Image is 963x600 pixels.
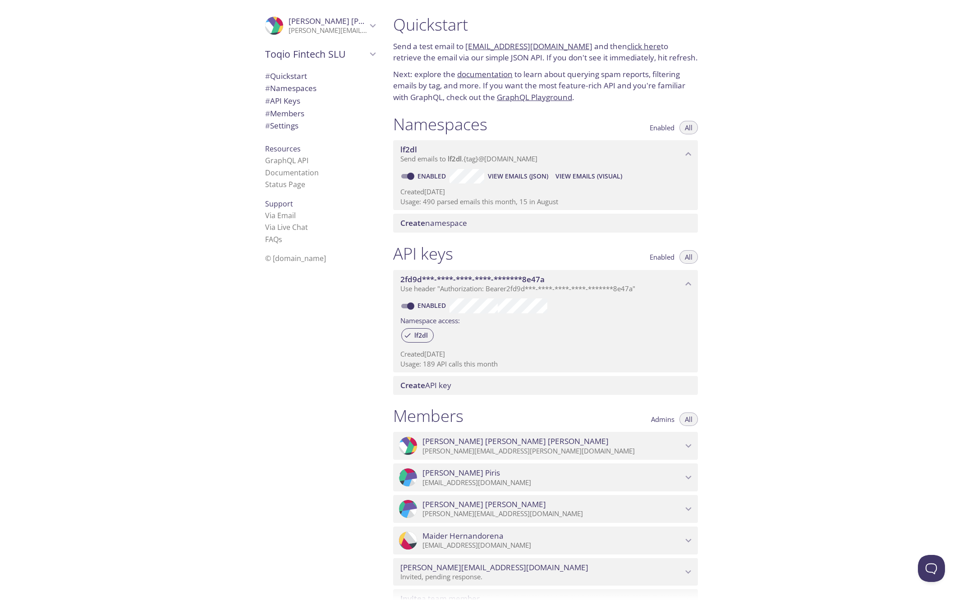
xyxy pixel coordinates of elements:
span: Members [265,108,304,119]
div: Carlos Piris [393,463,698,491]
span: namespace [400,218,467,228]
a: GraphQL Playground [497,92,572,102]
div: Joel Arrechea Turro [393,432,698,460]
div: lf2dl namespace [393,140,698,168]
button: Enabled [644,121,680,134]
p: [PERSON_NAME][EMAIL_ADDRESS][PERSON_NAME][DOMAIN_NAME] [289,26,367,35]
span: View Emails (JSON) [488,171,548,182]
h1: API keys [393,243,453,264]
span: Create [400,218,425,228]
p: [EMAIL_ADDRESS][DOMAIN_NAME] [422,541,683,550]
span: lf2dl [409,331,433,339]
p: Invited, pending response. [400,573,683,582]
div: Create API Key [393,376,698,395]
p: Next: explore the to learn about querying spam reports, filtering emails by tag, and more. If you... [393,69,698,103]
span: Settings [265,120,298,131]
div: Garcia-Berro Molero [393,495,698,523]
a: FAQ [265,234,282,244]
div: API Keys [258,95,382,107]
div: Maider Hernandorena [393,527,698,554]
span: # [265,83,270,93]
span: # [265,96,270,106]
span: # [265,71,270,81]
span: [PERSON_NAME] [PERSON_NAME] [422,499,546,509]
p: [PERSON_NAME][EMAIL_ADDRESS][DOMAIN_NAME] [422,509,683,518]
a: GraphQL API [265,156,308,165]
a: Enabled [416,172,449,180]
div: lf2dl [401,328,434,343]
a: Status Page [265,179,305,189]
button: Admins [646,412,680,426]
p: Created [DATE] [400,187,691,197]
label: Namespace access: [400,313,460,326]
span: # [265,120,270,131]
iframe: Help Scout Beacon - Open [918,555,945,582]
span: API Keys [265,96,300,106]
div: Toqio Fintech SLU [258,42,382,66]
span: API key [400,380,451,390]
button: All [679,250,698,264]
a: click here [627,41,661,51]
span: Maider Hernandorena [422,531,504,541]
a: [EMAIL_ADDRESS][DOMAIN_NAME] [465,41,592,51]
p: Usage: 189 API calls this month [400,359,691,369]
span: Toqio Fintech SLU [265,48,367,60]
span: View Emails (Visual) [555,171,622,182]
div: Create namespace [393,214,698,233]
a: Via Email [265,211,296,220]
div: Joel Arrechea Turro [258,11,382,41]
button: View Emails (JSON) [484,169,552,183]
p: [EMAIL_ADDRESS][DOMAIN_NAME] [422,478,683,487]
p: Send a test email to and then to retrieve the email via our simple JSON API. If you don't see it ... [393,41,698,64]
h1: Members [393,406,463,426]
span: lf2dl [400,144,417,155]
a: Via Live Chat [265,222,308,232]
span: Support [265,199,293,209]
span: [PERSON_NAME] Piris [422,468,500,478]
p: [PERSON_NAME][EMAIL_ADDRESS][PERSON_NAME][DOMAIN_NAME] [422,447,683,456]
span: s [279,234,282,244]
span: [PERSON_NAME] [PERSON_NAME] [PERSON_NAME] [422,436,609,446]
div: victor@toq.io [393,558,698,586]
h1: Quickstart [393,14,698,35]
div: Namespaces [258,82,382,95]
span: lf2dl [448,154,462,163]
p: Usage: 490 parsed emails this month, 15 in August [400,197,691,206]
span: Create [400,380,425,390]
span: [PERSON_NAME] [PERSON_NAME] [PERSON_NAME] [289,16,475,26]
span: Send emails to . {tag} @[DOMAIN_NAME] [400,154,537,163]
span: Resources [265,144,301,154]
span: Namespaces [265,83,316,93]
a: Enabled [416,301,449,310]
button: View Emails (Visual) [552,169,626,183]
p: Created [DATE] [400,349,691,359]
div: Quickstart [258,70,382,82]
button: Enabled [644,250,680,264]
button: All [679,121,698,134]
button: All [679,412,698,426]
span: # [265,108,270,119]
a: Documentation [265,168,319,178]
a: documentation [457,69,513,79]
div: Members [258,107,382,120]
div: Team Settings [258,119,382,132]
h1: Namespaces [393,114,487,134]
span: © [DOMAIN_NAME] [265,253,326,263]
span: [PERSON_NAME][EMAIL_ADDRESS][DOMAIN_NAME] [400,563,588,573]
span: Quickstart [265,71,307,81]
